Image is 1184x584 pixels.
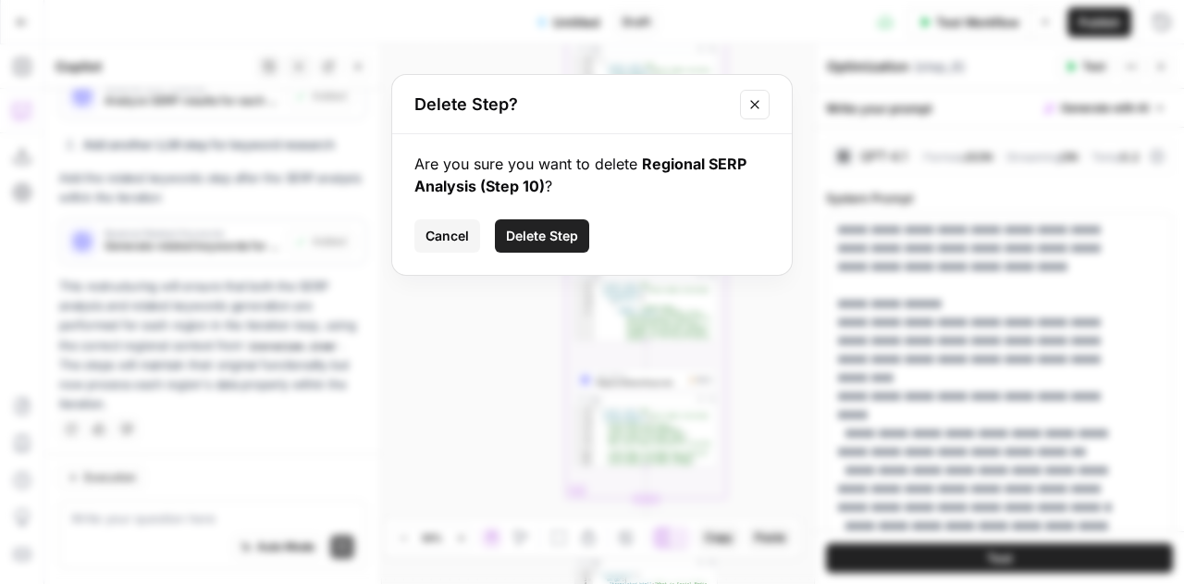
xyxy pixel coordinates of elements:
[740,90,770,119] button: Close modal
[414,92,729,118] h2: Delete Step?
[506,227,578,245] span: Delete Step
[495,219,589,253] button: Delete Step
[414,219,480,253] button: Cancel
[425,227,469,245] span: Cancel
[414,153,770,197] div: Are you sure you want to delete ?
